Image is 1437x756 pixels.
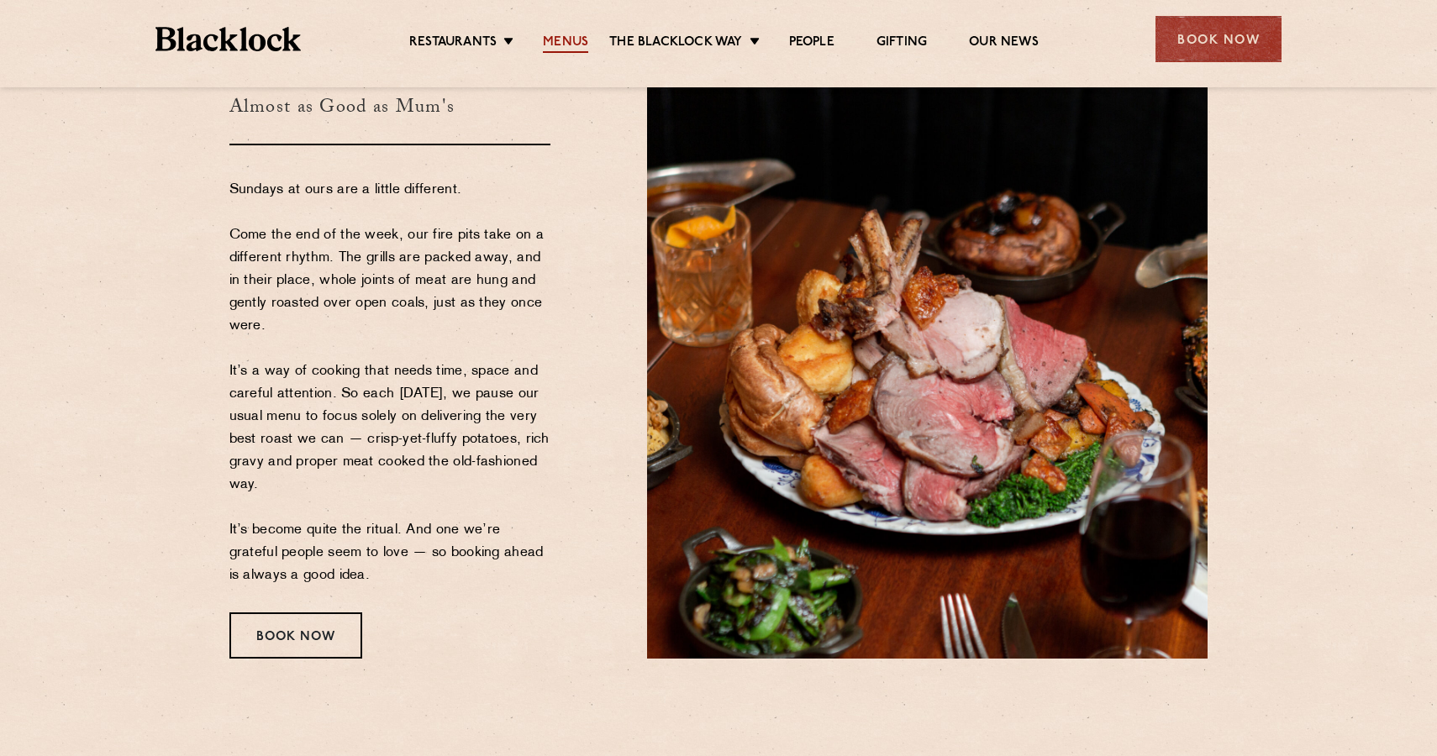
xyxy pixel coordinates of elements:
div: Book Now [229,612,362,659]
a: Our News [969,34,1039,53]
img: Blacklock-1893-scaled.jpg [647,14,1208,659]
a: The Blacklock Way [609,34,742,53]
p: Sundays at ours are a little different. Come the end of the week, our fire pits take on a differe... [229,179,551,587]
a: Menus [543,34,588,53]
div: Book Now [1155,16,1282,62]
a: People [789,34,834,53]
a: Restaurants [409,34,497,53]
h3: Almost as Good as Mum's [229,69,551,145]
img: BL_Textured_Logo-footer-cropped.svg [155,27,301,51]
a: Gifting [876,34,927,53]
